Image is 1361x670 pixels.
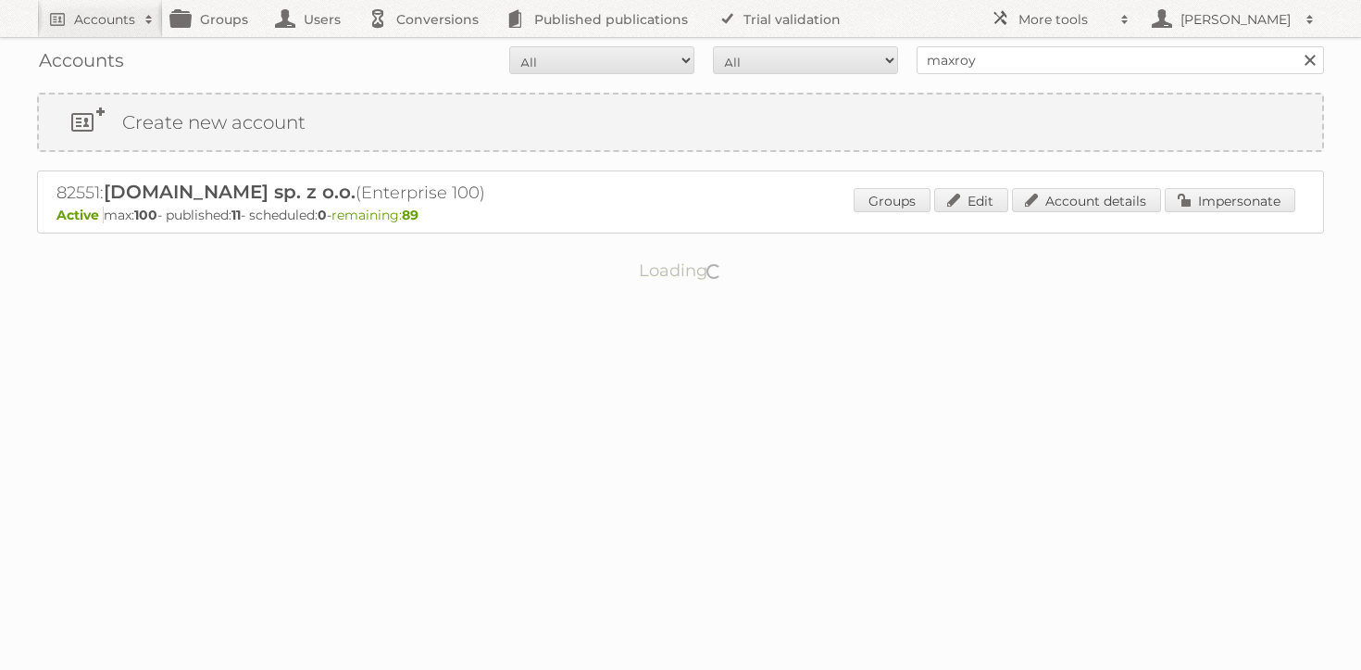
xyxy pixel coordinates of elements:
[74,10,135,29] h2: Accounts
[1176,10,1296,29] h2: [PERSON_NAME]
[231,207,241,223] strong: 11
[318,207,327,223] strong: 0
[56,207,1305,223] p: max: - published: - scheduled: -
[1165,188,1295,212] a: Impersonate
[56,207,104,223] span: Active
[134,207,157,223] strong: 100
[854,188,930,212] a: Groups
[104,181,356,203] span: [DOMAIN_NAME] sp. z o.o.
[1012,188,1161,212] a: Account details
[581,252,781,289] p: Loading
[1018,10,1111,29] h2: More tools
[934,188,1008,212] a: Edit
[331,207,418,223] span: remaining:
[402,207,418,223] strong: 89
[56,181,705,205] h2: 82551: (Enterprise 100)
[39,95,1322,150] a: Create new account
